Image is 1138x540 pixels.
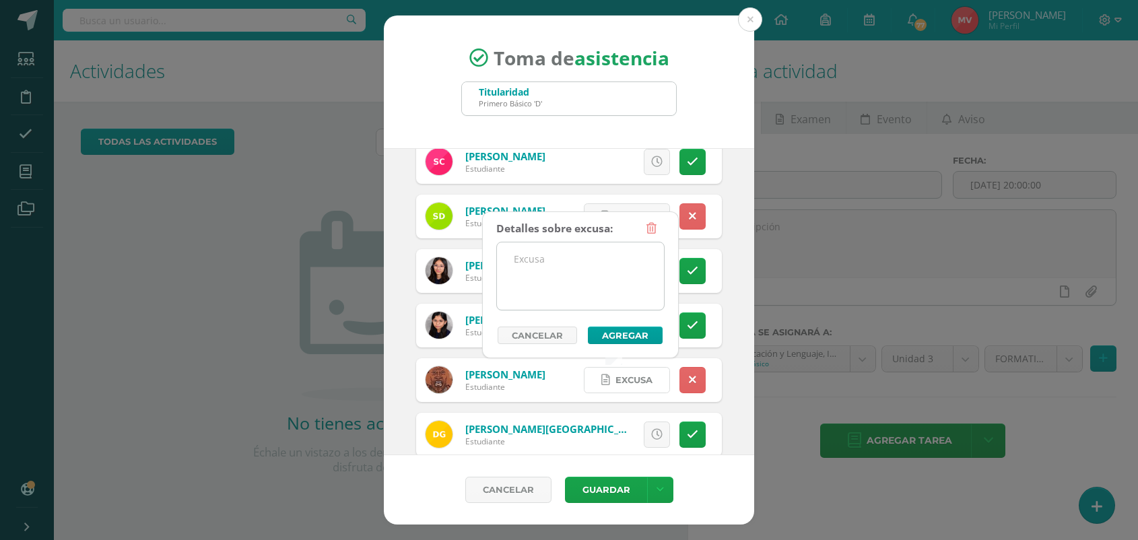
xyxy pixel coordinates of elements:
[588,327,663,344] button: Agregar
[465,204,545,217] a: [PERSON_NAME]
[426,203,453,230] img: 532ab435ee1e7fca79df8d589e5580b8.png
[465,381,545,393] div: Estudiante
[465,163,545,174] div: Estudiante
[465,259,545,272] a: [PERSON_NAME]
[465,327,545,338] div: Estudiante
[498,327,577,344] a: Cancelar
[479,98,542,108] div: Primero Básico 'D'
[465,436,627,447] div: Estudiante
[615,204,652,229] span: Excusa
[465,272,545,283] div: Estudiante
[494,45,669,71] span: Toma de
[584,367,670,393] a: Excusa
[426,148,453,175] img: 207aee2fa2570c713dc5a9a7f8aafbb7.png
[584,203,670,230] a: Excusa
[462,82,676,115] input: Busca un grado o sección aquí...
[426,257,453,284] img: 8b3b435a7bda3387da6cb1d2a6fa637b.png
[426,366,453,393] img: 47231e8549a063cf003cc01c81913693.png
[465,313,545,327] a: [PERSON_NAME]
[426,312,453,339] img: 6b4a4f1428b286d42031f2cca0bb3b18.png
[738,7,762,32] button: Close (Esc)
[465,477,551,503] a: Cancelar
[565,477,647,503] button: Guardar
[496,215,613,242] div: Detalles sobre excusa:
[465,368,545,381] a: [PERSON_NAME]
[615,368,652,393] span: Excusa
[574,45,669,71] strong: asistencia
[465,149,545,163] a: [PERSON_NAME]
[465,217,545,229] div: Estudiante
[465,422,648,436] a: [PERSON_NAME][GEOGRAPHIC_DATA]
[426,421,453,448] img: 837a81702fde9fc8a484c82115309f2f.png
[479,86,542,98] div: Titularidad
